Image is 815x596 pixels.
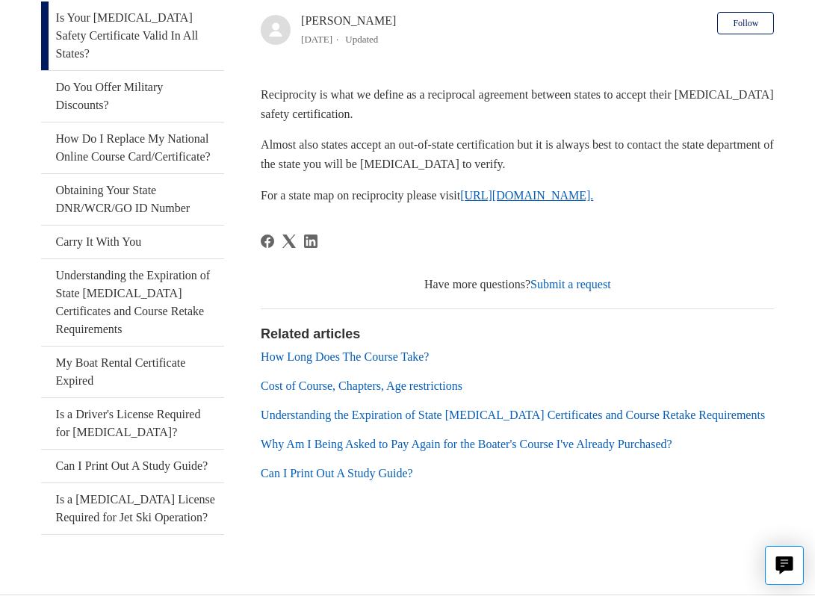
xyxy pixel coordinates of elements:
[282,235,296,248] a: X Corp
[41,347,224,397] a: My Boat Rental Certificate Expired
[41,450,224,482] a: Can I Print Out A Study Guide?
[41,398,224,449] a: Is a Driver's License Required for [MEDICAL_DATA]?
[765,546,804,585] button: Live chat
[261,324,774,344] h2: Related articles
[41,483,224,534] a: Is a [MEDICAL_DATA] License Required for Jet Ski Operation?
[301,34,332,45] time: 03/01/2024, 14:48
[282,235,296,248] svg: Share this page on X Corp
[530,278,611,291] a: Submit a request
[261,135,774,173] p: Almost also states accept an out-of-state certification but it is always best to contact the stat...
[41,226,224,258] a: Carry It With You
[261,438,672,450] a: Why Am I Being Asked to Pay Again for the Boater's Course I've Already Purchased?
[460,189,593,202] a: [URL][DOMAIN_NAME].
[345,34,378,45] li: Updated
[261,409,765,421] a: Understanding the Expiration of State [MEDICAL_DATA] Certificates and Course Retake Requirements
[717,12,774,34] button: Follow Article
[261,235,274,248] a: Facebook
[41,259,224,346] a: Understanding the Expiration of State [MEDICAL_DATA] Certificates and Course Retake Requirements
[41,174,224,225] a: Obtaining Your State DNR/WCR/GO ID Number
[301,12,396,48] div: [PERSON_NAME]
[304,235,317,248] a: LinkedIn
[41,122,224,173] a: How Do I Replace My National Online Course Card/Certificate?
[261,350,429,363] a: How Long Does The Course Take?
[261,467,413,479] a: Can I Print Out A Study Guide?
[261,186,774,205] p: For a state map on reciprocity please visit
[41,71,224,122] a: Do You Offer Military Discounts?
[304,235,317,248] svg: Share this page on LinkedIn
[261,379,462,392] a: Cost of Course, Chapters, Age restrictions
[261,276,774,294] div: Have more questions?
[41,1,224,70] a: Is Your [MEDICAL_DATA] Safety Certificate Valid In All States?
[261,85,774,123] p: Reciprocity is what we define as a reciprocal agreement between states to accept their [MEDICAL_D...
[261,235,274,248] svg: Share this page on Facebook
